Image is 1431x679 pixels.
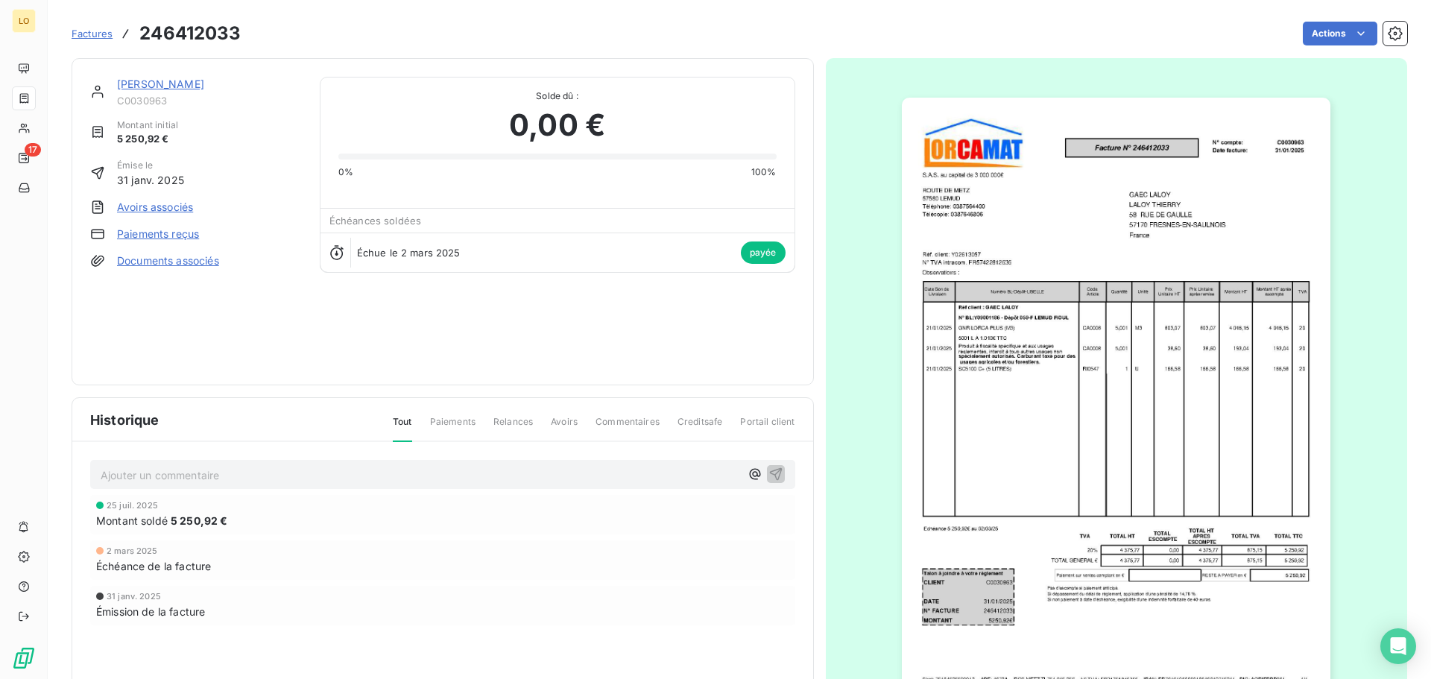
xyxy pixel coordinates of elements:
[393,415,412,442] span: Tout
[1380,628,1416,664] div: Open Intercom Messenger
[72,28,113,40] span: Factures
[117,78,204,90] a: [PERSON_NAME]
[741,241,786,264] span: payée
[740,415,795,440] span: Portail client
[117,200,193,215] a: Avoirs associés
[493,415,533,440] span: Relances
[751,165,777,179] span: 100%
[117,172,184,188] span: 31 janv. 2025
[171,513,228,528] span: 5 250,92 €
[430,415,476,440] span: Paiements
[72,26,113,41] a: Factures
[107,592,161,601] span: 31 janv. 2025
[357,247,461,259] span: Échue le 2 mars 2025
[12,9,36,33] div: LO
[596,415,660,440] span: Commentaires
[96,558,211,574] span: Échéance de la facture
[117,159,184,172] span: Émise le
[107,546,158,555] span: 2 mars 2025
[338,165,353,179] span: 0%
[338,89,777,103] span: Solde dû :
[551,415,578,440] span: Avoirs
[117,253,219,268] a: Documents associés
[25,143,41,157] span: 17
[117,95,302,107] span: C0030963
[12,646,36,670] img: Logo LeanPay
[96,513,168,528] span: Montant soldé
[139,20,241,47] h3: 246412033
[107,501,158,510] span: 25 juil. 2025
[96,604,205,619] span: Émission de la facture
[117,119,178,132] span: Montant initial
[677,415,723,440] span: Creditsafe
[1303,22,1377,45] button: Actions
[509,103,605,148] span: 0,00 €
[117,132,178,147] span: 5 250,92 €
[329,215,422,227] span: Échéances soldées
[90,410,159,430] span: Historique
[117,227,199,241] a: Paiements reçus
